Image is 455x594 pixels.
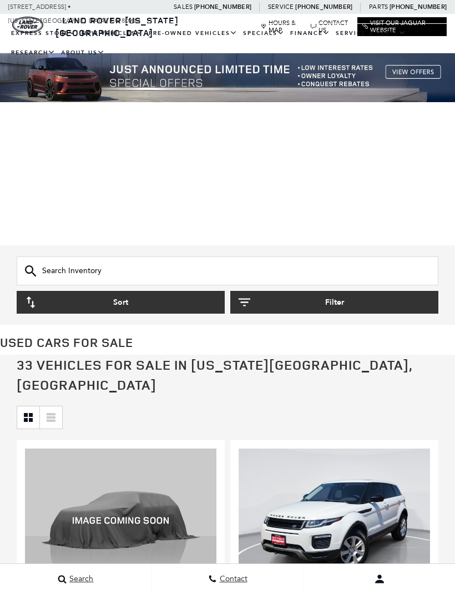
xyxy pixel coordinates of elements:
[362,19,442,34] a: Visit Our Jaguar Website
[146,24,240,43] a: Pre-Owned Vehicles
[12,17,43,33] a: land-rover
[17,256,438,285] input: Search Inventory
[295,3,352,11] a: [PHONE_NUMBER]
[239,449,430,592] img: 2017 Land Rover Range Rover Evoque SE Premium
[67,575,93,584] span: Search
[304,565,455,593] button: user-profile-menu
[8,43,58,63] a: Research
[12,17,43,33] img: Land Rover
[17,356,412,394] span: 33 Vehicles for Sale in [US_STATE][GEOGRAPHIC_DATA], [GEOGRAPHIC_DATA]
[240,24,287,43] a: Specials
[230,291,438,314] button: Filter
[390,3,447,11] a: [PHONE_NUMBER]
[25,449,216,592] img: 2011 Land Rover LR4 HSE
[55,14,179,39] a: Land Rover [US_STATE][GEOGRAPHIC_DATA]
[261,19,305,34] a: Hours & Map
[217,575,247,584] span: Contact
[333,24,409,43] a: Service & Parts
[8,24,79,43] a: EXPRESS STORE
[79,24,146,43] a: New Vehicles
[17,291,225,314] button: Sort
[58,43,108,63] a: About Us
[287,24,333,43] a: Finance
[311,19,352,34] a: Contact Us
[8,24,447,63] nav: Main Navigation
[194,3,251,11] a: [PHONE_NUMBER]
[8,3,139,24] a: [STREET_ADDRESS] • [US_STATE][GEOGRAPHIC_DATA], CO 80905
